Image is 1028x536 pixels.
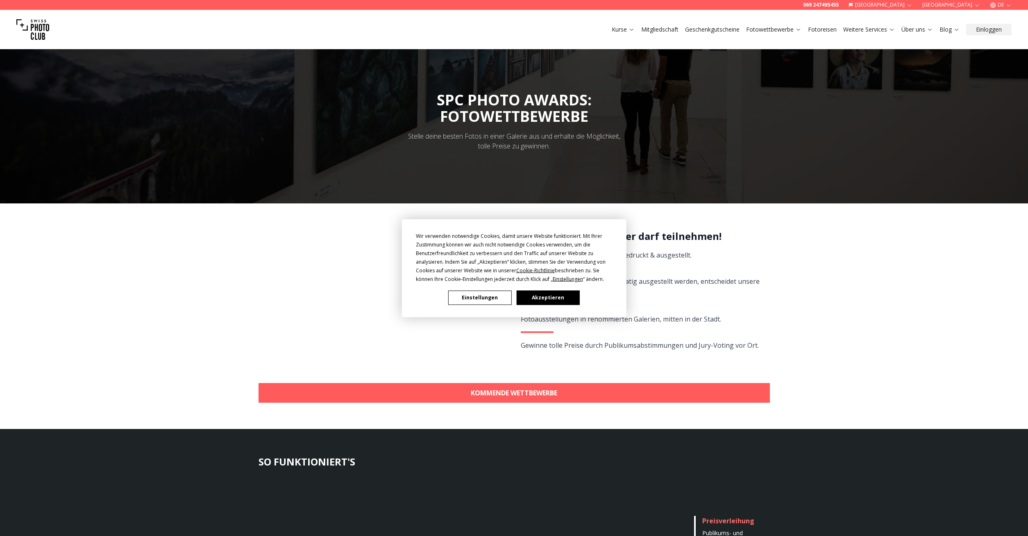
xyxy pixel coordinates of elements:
span: Einstellungen [553,275,583,282]
div: Wir verwenden notwendige Cookies, damit unsere Website funktioniert. Mit Ihrer Zustimmung können ... [416,231,613,283]
button: Einstellungen [448,290,511,305]
button: Akzeptieren [516,290,579,305]
span: Cookie-Richtlinie [516,267,555,274]
div: Cookie Consent Prompt [402,219,626,317]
